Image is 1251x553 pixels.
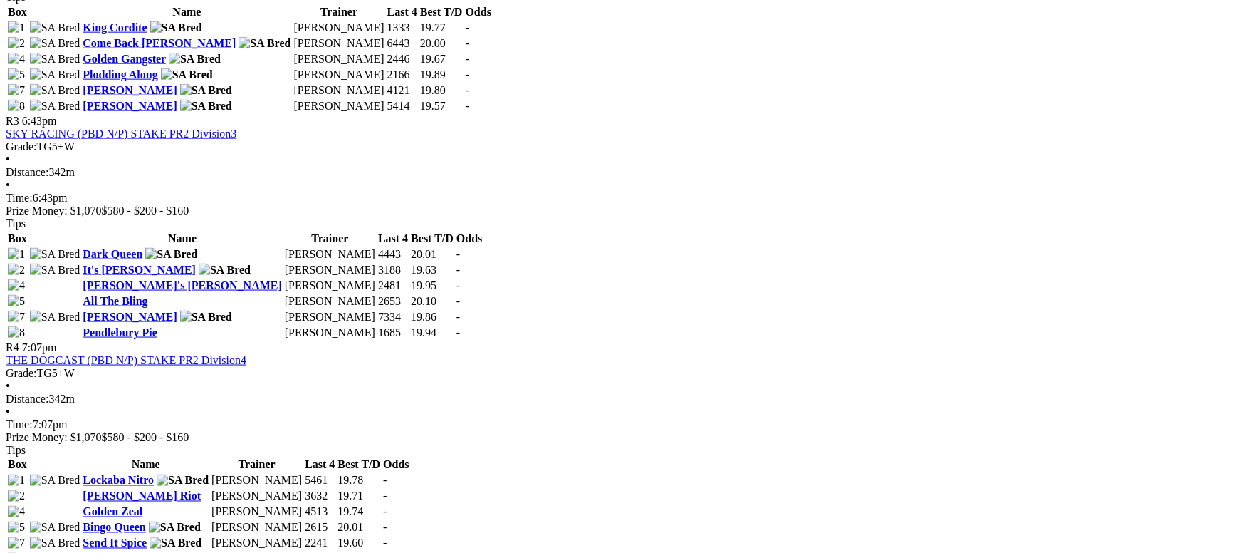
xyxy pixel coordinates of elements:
[377,294,409,309] td: 2653
[337,537,381,551] td: 19.60
[6,367,1245,380] div: TG5+W
[456,326,460,338] span: -
[30,311,80,324] img: SA Bred
[6,393,1245,405] div: 342m
[304,521,335,535] td: 2615
[419,36,464,51] td: 20.00
[410,263,454,277] td: 19.63
[30,522,80,534] img: SA Bred
[383,490,387,502] span: -
[211,458,303,472] th: Trainer
[377,232,409,246] th: Last 4
[284,294,376,309] td: [PERSON_NAME]
[410,232,454,246] th: Best T/D
[410,294,454,309] td: 20.10
[83,475,154,487] a: Lockaba Nitro
[83,264,196,276] a: It's [PERSON_NAME]
[466,53,469,65] span: -
[83,100,177,112] a: [PERSON_NAME]
[83,68,157,81] a: Plodding Along
[180,311,232,324] img: SA Bred
[337,521,381,535] td: 20.01
[211,474,303,488] td: [PERSON_NAME]
[293,5,385,19] th: Trainer
[83,537,147,549] a: Send It Spice
[83,311,177,323] a: [PERSON_NAME]
[377,279,409,293] td: 2481
[83,37,236,49] a: Come Back [PERSON_NAME]
[6,418,33,430] span: Time:
[456,264,460,276] span: -
[22,341,57,353] span: 7:07pm
[6,444,26,456] span: Tips
[284,247,376,262] td: [PERSON_NAME]
[456,295,460,307] span: -
[383,522,387,534] span: -
[466,37,469,49] span: -
[83,295,147,307] a: All The Bling
[466,84,469,96] span: -
[30,264,80,276] img: SA Bred
[8,311,25,324] img: 7
[30,37,80,50] img: SA Bred
[293,52,385,66] td: [PERSON_NAME]
[304,505,335,520] td: 4513
[419,83,464,98] td: 19.80
[377,247,409,262] td: 4443
[293,21,385,35] td: [PERSON_NAME]
[30,53,80,66] img: SA Bred
[410,279,454,293] td: 19.95
[8,37,25,50] img: 2
[8,84,25,97] img: 7
[284,263,376,277] td: [PERSON_NAME]
[8,6,27,18] span: Box
[30,475,80,487] img: SA Bred
[30,100,80,113] img: SA Bred
[83,248,142,260] a: Dark Queen
[8,232,27,244] span: Box
[284,310,376,324] td: [PERSON_NAME]
[6,354,246,366] a: THE DOGCAST (PBD N/P) STAKE PR2 Division4
[8,279,25,292] img: 4
[6,166,1245,179] div: 342m
[6,393,48,405] span: Distance:
[6,192,1245,205] div: 6:43pm
[169,53,221,66] img: SA Bred
[419,5,464,19] th: Best T/D
[377,326,409,340] td: 1685
[211,490,303,504] td: [PERSON_NAME]
[8,537,25,550] img: 7
[83,490,201,502] a: [PERSON_NAME] Riot
[199,264,251,276] img: SA Bred
[239,37,290,50] img: SA Bred
[22,115,57,127] span: 6:43pm
[30,537,80,550] img: SA Bred
[180,84,232,97] img: SA Bred
[293,99,385,113] td: [PERSON_NAME]
[211,537,303,551] td: [PERSON_NAME]
[157,475,209,487] img: SA Bred
[337,490,381,504] td: 19.71
[304,537,335,551] td: 2241
[6,418,1245,431] div: 7:07pm
[337,505,381,520] td: 19.74
[466,21,469,33] span: -
[8,248,25,261] img: 1
[387,5,418,19] th: Last 4
[6,205,1245,217] div: Prize Money: $1,070
[383,506,387,518] span: -
[304,490,335,504] td: 3632
[6,166,48,178] span: Distance:
[377,310,409,324] td: 7334
[8,100,25,113] img: 8
[180,100,232,113] img: SA Bred
[387,68,418,82] td: 2166
[465,5,492,19] th: Odds
[83,84,177,96] a: [PERSON_NAME]
[6,128,236,140] a: SKY RACING (PBD N/P) STAKE PR2 Division3
[6,192,33,204] span: Time:
[6,367,37,379] span: Grade:
[83,21,147,33] a: King Cordite
[466,100,469,112] span: -
[6,431,1245,444] div: Prize Money: $1,070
